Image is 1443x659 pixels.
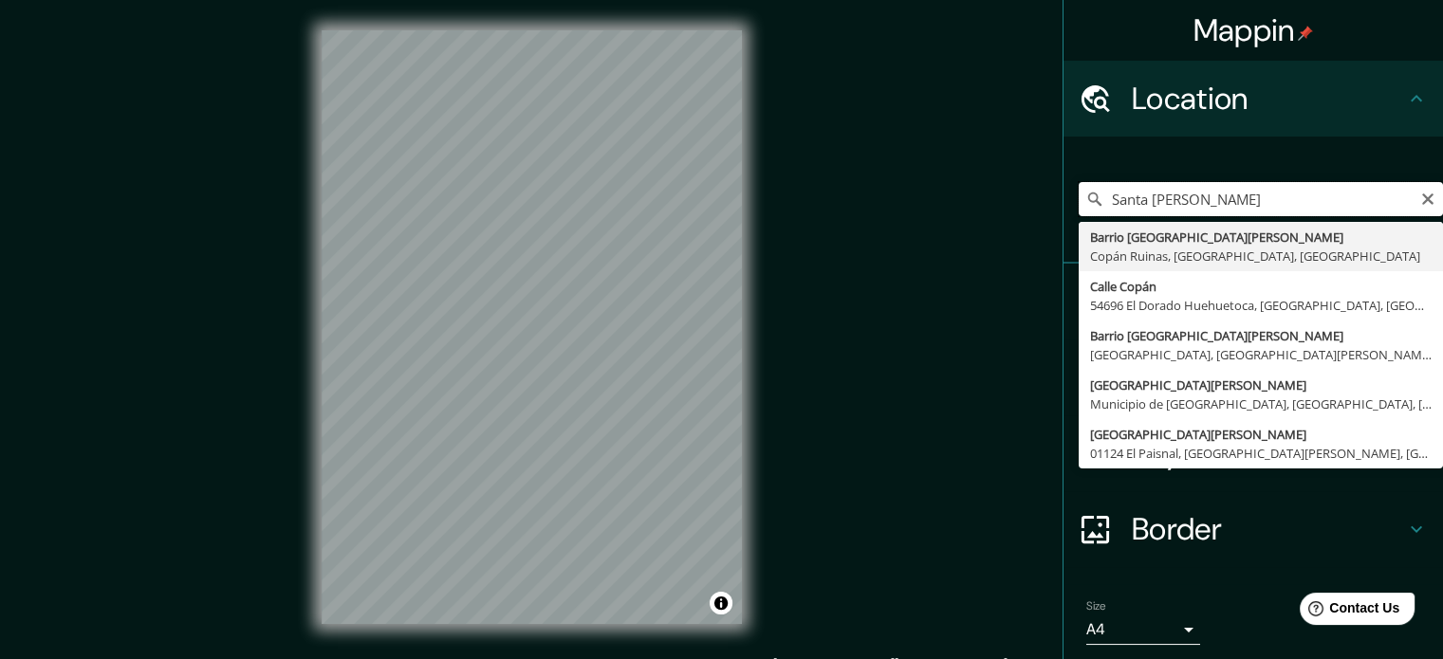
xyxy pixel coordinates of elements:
[1090,425,1432,444] div: [GEOGRAPHIC_DATA][PERSON_NAME]
[1064,491,1443,567] div: Border
[1132,510,1405,548] h4: Border
[1064,339,1443,415] div: Style
[1132,80,1405,118] h4: Location
[1193,11,1314,49] h4: Mappin
[1090,296,1432,315] div: 54696 El Dorado Huehuetoca, [GEOGRAPHIC_DATA], [GEOGRAPHIC_DATA]
[1090,247,1432,265] div: Copán Ruinas, [GEOGRAPHIC_DATA], [GEOGRAPHIC_DATA]
[1090,345,1432,364] div: [GEOGRAPHIC_DATA], [GEOGRAPHIC_DATA][PERSON_NAME], [GEOGRAPHIC_DATA][PERSON_NAME]
[1090,375,1432,394] div: [GEOGRAPHIC_DATA][PERSON_NAME]
[1298,26,1313,41] img: pin-icon.png
[1090,394,1432,413] div: Municipio de [GEOGRAPHIC_DATA], [GEOGRAPHIC_DATA], [GEOGRAPHIC_DATA][PERSON_NAME]
[322,30,742,624] canvas: Map
[1086,598,1106,614] label: Size
[1079,182,1443,216] input: Pick your city or area
[1086,614,1200,645] div: A4
[710,592,732,614] button: Toggle attribution
[1420,189,1435,207] button: Clear
[1090,326,1432,345] div: Barrio [GEOGRAPHIC_DATA][PERSON_NAME]
[1064,415,1443,491] div: Layout
[1064,61,1443,137] div: Location
[1090,228,1432,247] div: Barrio [GEOGRAPHIC_DATA][PERSON_NAME]
[1090,277,1432,296] div: Calle Copán
[1090,444,1432,463] div: 01124 El Paisnal, [GEOGRAPHIC_DATA][PERSON_NAME], [GEOGRAPHIC_DATA][PERSON_NAME]
[1064,264,1443,339] div: Pins
[1132,434,1405,472] h4: Layout
[1274,585,1422,638] iframe: Help widget launcher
